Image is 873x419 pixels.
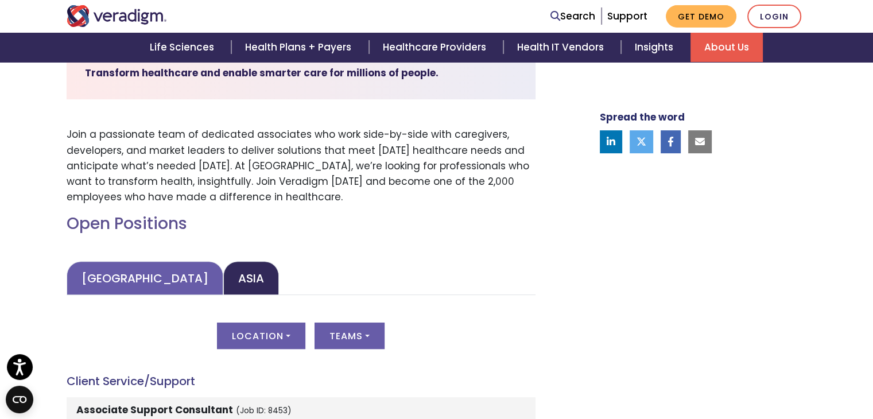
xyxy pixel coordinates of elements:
a: Support [607,9,647,23]
p: Join a passionate team of dedicated associates who work side-by-side with caregivers, developers,... [67,127,536,205]
a: Healthcare Providers [369,33,503,62]
button: Teams [315,323,385,349]
a: Insights [621,33,690,62]
a: Get Demo [666,5,736,28]
button: Open CMP widget [6,386,33,413]
button: Location [217,323,305,349]
a: Asia [223,261,279,295]
h4: Client Service/Support [67,374,536,388]
strong: Spread the word [600,110,685,124]
strong: Associate Support Consultant [76,403,233,417]
a: Health IT Vendors [503,33,621,62]
a: About Us [690,33,763,62]
a: Search [550,9,595,24]
small: (Job ID: 8453) [236,405,292,416]
img: Veradigm logo [67,5,167,27]
a: Health Plans + Payers [231,33,368,62]
a: Life Sciences [136,33,231,62]
h2: Open Positions [67,214,536,234]
a: Login [747,5,801,28]
strong: Transform healthcare and enable smarter care for millions of people. [85,66,439,80]
a: [GEOGRAPHIC_DATA] [67,261,223,295]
